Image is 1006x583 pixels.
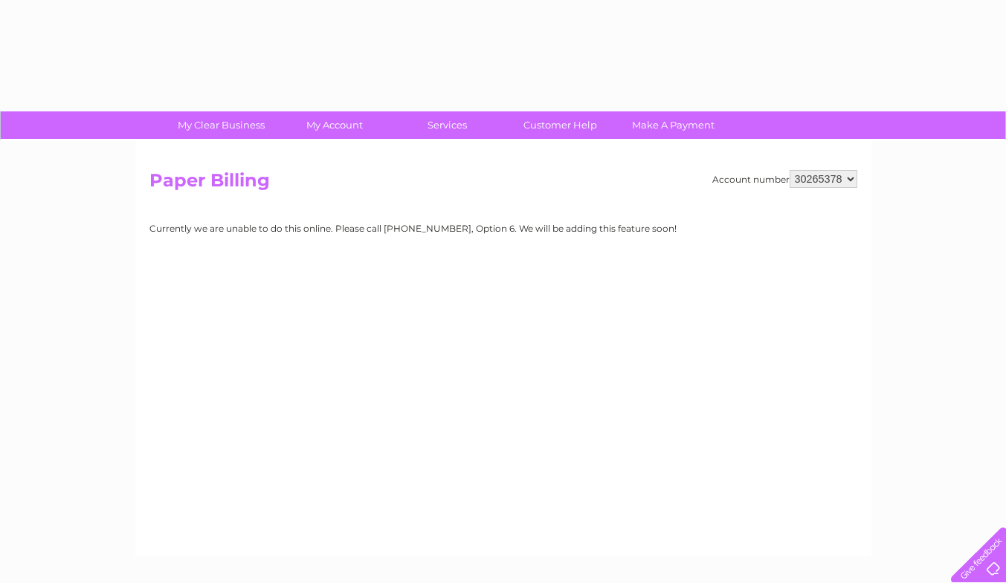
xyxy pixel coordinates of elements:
a: My Clear Business [160,111,283,139]
a: Services [386,111,509,139]
a: Customer Help [499,111,622,139]
a: My Account [273,111,396,139]
p: Currently we are unable to do this online. Please call [PHONE_NUMBER], Option 6. We will be addin... [149,221,677,235]
h2: Paper Billing [149,170,857,198]
div: Account number [712,170,857,188]
a: Make A Payment [612,111,735,139]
